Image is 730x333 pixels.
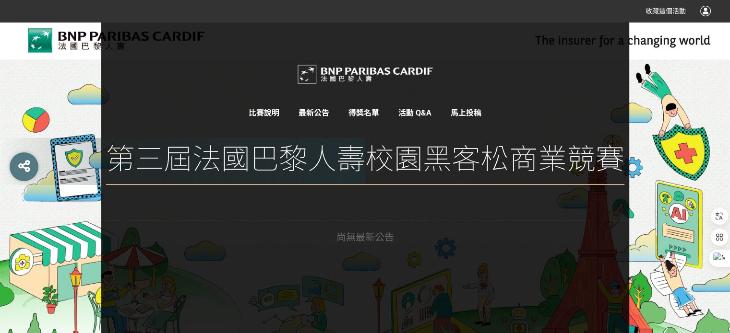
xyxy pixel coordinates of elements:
[348,108,379,117] a: 得獎名單
[451,108,481,117] span: 馬上投稿
[249,108,279,117] a: 比賽說明
[398,108,431,117] a: 活動 Q&A
[293,60,437,88] img: Cardif InsurHack 第三屆法國巴黎人壽校園黑客松商業競賽
[336,231,356,243] span: 尚無
[106,138,624,185] span: 第三屆法國巴黎人壽校園黑客松商業競賽
[299,108,329,117] a: 最新公告
[356,231,394,243] span: 最新公告
[646,7,686,15] span: 收藏這個活動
